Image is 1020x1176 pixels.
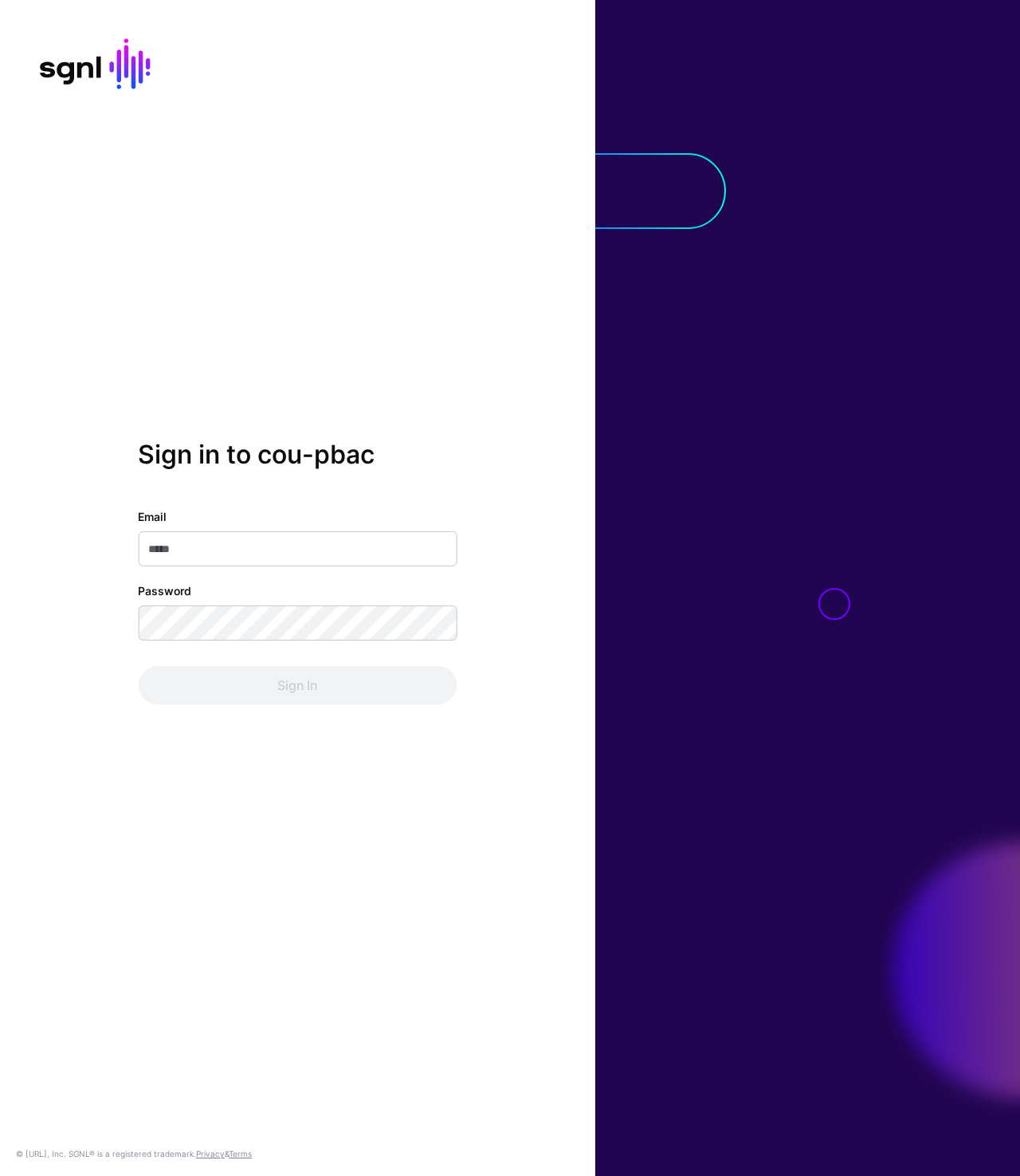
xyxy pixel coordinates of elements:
[16,1147,252,1160] div: © [URL], Inc. SGNL® is a registered trademark. &
[138,582,191,599] label: Password
[138,508,167,525] label: Email
[229,1149,252,1158] a: Terms
[138,440,457,470] h2: Sign in to cou-pbac
[196,1149,225,1158] a: Privacy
